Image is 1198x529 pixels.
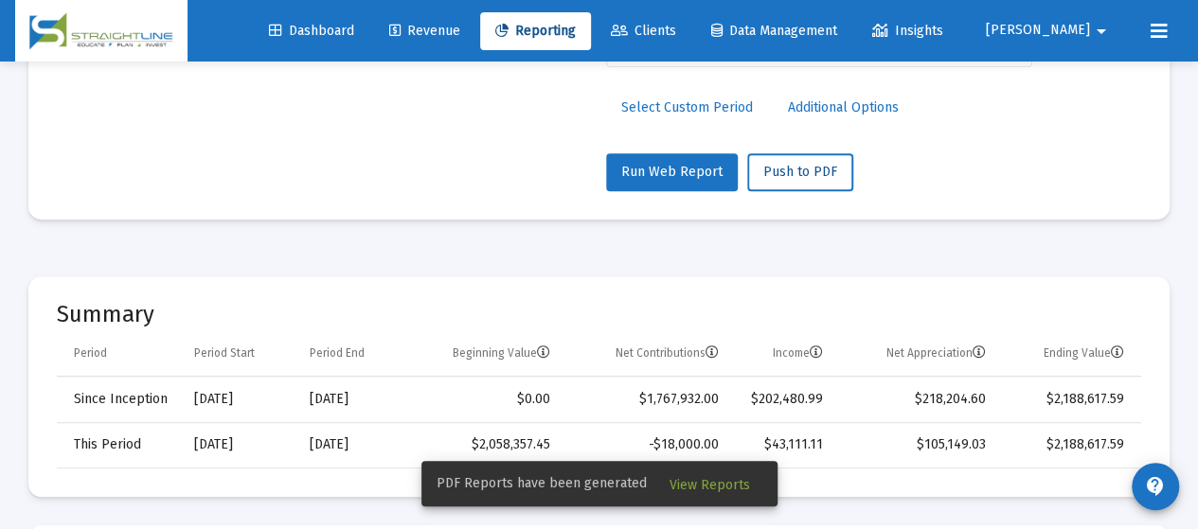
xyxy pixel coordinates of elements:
[57,422,181,467] td: This Period
[310,390,392,409] div: [DATE]
[606,153,738,191] button: Run Web Report
[963,11,1135,49] button: [PERSON_NAME]
[563,331,732,377] td: Column Net Contributions
[57,305,1141,324] mat-card-title: Summary
[654,467,765,501] button: View Reports
[670,477,750,493] span: View Reports
[74,345,107,361] div: Period
[254,12,369,50] a: Dashboard
[788,99,899,115] span: Additional Options
[57,377,181,422] td: Since Inception
[999,422,1141,467] td: $2,188,617.59
[57,331,181,377] td: Column Period
[1090,12,1113,50] mat-icon: arrow_drop_down
[57,331,1141,468] div: Data grid
[1044,345,1124,361] div: Ending Value
[615,345,718,361] div: Net Contributions
[986,23,1090,39] span: [PERSON_NAME]
[731,422,836,467] td: $43,111.11
[194,390,283,409] div: [DATE]
[406,422,563,467] td: $2,058,357.45
[563,422,732,467] td: -$18,000.00
[1144,475,1167,498] mat-icon: contact_support
[406,377,563,422] td: $0.00
[29,12,173,50] img: Dashboard
[611,23,676,39] span: Clients
[194,345,255,361] div: Period Start
[999,331,1141,377] td: Column Ending Value
[857,12,958,50] a: Insights
[621,99,753,115] span: Select Custom Period
[747,153,853,191] button: Push to PDF
[886,345,986,361] div: Net Appreciation
[181,331,296,377] td: Column Period Start
[711,23,837,39] span: Data Management
[836,331,999,377] td: Column Net Appreciation
[563,377,732,422] td: $1,767,932.00
[731,331,836,377] td: Column Income
[296,331,405,377] td: Column Period End
[836,422,999,467] td: $105,149.03
[696,12,852,50] a: Data Management
[763,164,837,180] span: Push to PDF
[406,331,563,377] td: Column Beginning Value
[621,164,723,180] span: Run Web Report
[374,12,475,50] a: Revenue
[437,474,647,493] span: PDF Reports have been generated
[872,23,943,39] span: Insights
[269,23,354,39] span: Dashboard
[453,345,550,361] div: Beginning Value
[389,23,460,39] span: Revenue
[495,23,576,39] span: Reporting
[480,12,591,50] a: Reporting
[194,435,283,454] div: [DATE]
[836,377,999,422] td: $218,204.60
[310,435,392,454] div: [DATE]
[310,345,365,361] div: Period End
[773,345,823,361] div: Income
[999,377,1141,422] td: $2,188,617.59
[596,12,691,50] a: Clients
[731,377,836,422] td: $202,480.99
